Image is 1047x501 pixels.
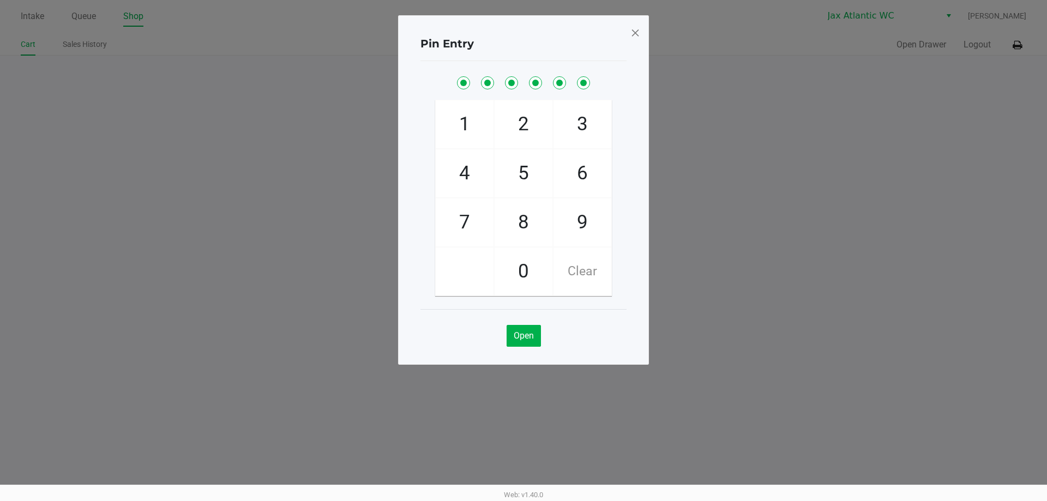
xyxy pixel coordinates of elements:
span: 3 [553,100,611,148]
span: 6 [553,149,611,197]
span: 2 [495,100,552,148]
span: Open [514,330,534,341]
span: 0 [495,248,552,295]
h4: Pin Entry [420,35,474,52]
span: 1 [436,100,494,148]
span: 4 [436,149,494,197]
span: Web: v1.40.0 [504,491,543,499]
span: 8 [495,198,552,246]
span: Clear [553,248,611,295]
span: 5 [495,149,552,197]
span: 9 [553,198,611,246]
span: 7 [436,198,494,246]
button: Open [507,325,541,347]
